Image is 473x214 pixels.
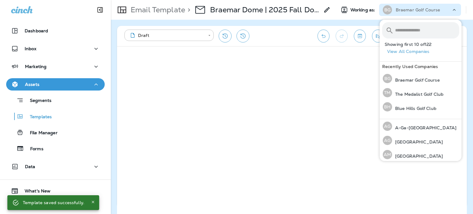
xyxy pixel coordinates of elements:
[24,130,58,136] p: File Manager
[383,88,392,97] div: TM
[25,82,39,87] p: Assets
[91,4,109,16] button: Collapse Sidebar
[383,5,392,14] div: BG
[392,139,443,144] p: [GEOGRAPHIC_DATA]
[380,71,462,86] button: BGBraemar Golf Course
[380,86,462,100] button: TMThe Medalist Golf Club
[6,126,105,139] button: File Manager
[392,106,436,111] p: Blue Hills Golf Club
[383,102,392,111] div: BH
[25,28,48,33] p: Dashboard
[383,74,392,83] div: BG
[129,32,204,38] div: Draft
[392,92,443,97] p: The Medalist Golf Club
[383,136,392,145] div: AG
[380,100,462,114] button: BHBlue Hills Golf Club
[128,5,185,14] p: Email Template
[6,142,105,155] button: Forms
[383,122,392,131] div: AG
[354,30,366,42] button: Toggle preview
[210,5,320,14] p: Braemar Dome | 2025 Fall Dome Floating League - 10/1
[6,25,105,37] button: Dashboard
[18,188,51,196] span: What's New
[6,42,105,55] button: Inbox
[6,60,105,73] button: Marketing
[380,147,462,162] button: AM[GEOGRAPHIC_DATA]
[6,94,105,107] button: Segments
[380,133,462,147] button: AG[GEOGRAPHIC_DATA]
[24,114,52,120] p: Templates
[185,5,190,14] p: >
[23,197,84,208] div: Template saved successfully.
[385,47,462,56] button: View All Companies
[6,185,105,197] button: What's New
[6,200,105,212] button: Support
[24,146,43,152] p: Forms
[392,154,443,159] p: [GEOGRAPHIC_DATA]
[396,7,440,12] p: Braemar Golf Course
[392,125,456,130] p: A-Ga-[GEOGRAPHIC_DATA]
[372,30,384,42] button: Send test email
[383,150,392,159] div: AM
[385,42,462,47] p: Showing first 10 of 122
[6,110,105,123] button: Templates
[25,164,35,169] p: Data
[380,62,462,71] div: Recently Used Companies
[6,78,105,91] button: Assets
[25,64,46,69] p: Marketing
[380,119,462,133] button: AGA-Ga-[GEOGRAPHIC_DATA]
[25,46,36,51] p: Inbox
[89,198,97,206] button: Close
[392,78,440,83] p: Braemar Golf Course
[24,98,51,104] p: Segments
[236,30,249,42] button: View Changelog
[6,160,105,173] button: Data
[317,30,329,42] button: Undo
[219,30,232,42] button: Restore from previous version
[350,7,377,13] span: Working as:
